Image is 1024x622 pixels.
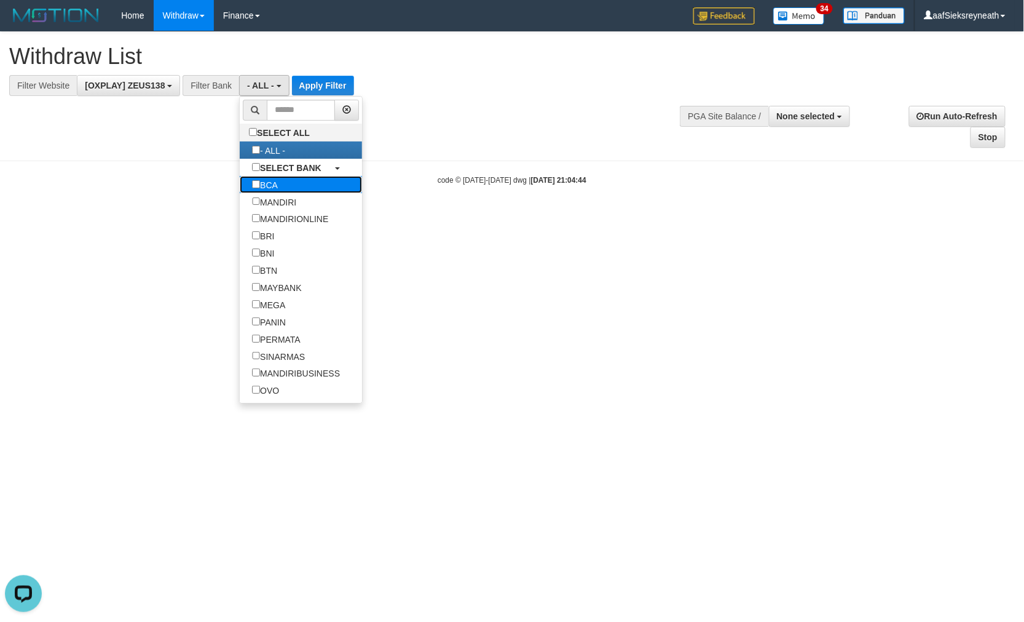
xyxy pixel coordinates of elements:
input: BRI [252,231,260,239]
input: SELECT BANK [252,163,260,171]
label: PERMATA [240,330,313,348]
input: PANIN [252,317,260,325]
input: SINARMAS [252,352,260,360]
input: MANDIRIONLINE [252,214,260,222]
div: Filter Bank [183,75,239,96]
input: - ALL - [252,146,260,154]
img: Feedback.jpg [693,7,755,25]
span: - ALL - [247,81,274,90]
label: MAYBANK [240,279,313,296]
label: BTN [240,261,289,279]
input: SELECT ALL [249,128,257,136]
img: Button%20Memo.svg [773,7,825,25]
a: SELECT BANK [240,159,362,176]
input: BCA [252,180,260,188]
input: MANDIRI [252,197,260,205]
label: BCA [240,176,290,193]
input: PERMATA [252,335,260,343]
a: Stop [971,127,1006,148]
button: Apply Filter [292,76,354,95]
input: BTN [252,266,260,274]
label: BNI [240,244,286,261]
label: SELECT ALL [240,124,322,141]
label: MANDIRIONLINE [240,210,341,227]
input: OVO [252,386,260,394]
span: 34 [816,3,833,14]
button: [OXPLAY] ZEUS138 [77,75,180,96]
b: SELECT BANK [260,163,321,173]
input: BNI [252,249,260,257]
label: BRI [240,227,286,244]
span: [OXPLAY] ZEUS138 [85,81,165,90]
h1: Withdraw List [9,44,671,69]
span: None selected [777,111,835,121]
button: - ALL - [239,75,289,96]
label: MEGA [240,296,297,313]
label: MANDIRIBUSINESS [240,364,352,381]
input: MAYBANK [252,283,260,291]
small: code © [DATE]-[DATE] dwg | [438,176,586,185]
button: None selected [769,106,851,127]
img: MOTION_logo.png [9,6,103,25]
label: OVO [240,381,291,399]
div: Filter Website [9,75,77,96]
button: Open LiveChat chat widget [5,5,42,42]
a: Run Auto-Refresh [909,106,1006,127]
label: PANIN [240,313,298,330]
strong: [DATE] 21:04:44 [531,176,586,185]
img: panduan.png [843,7,905,24]
label: GOPAY [240,399,302,416]
label: MANDIRI [240,193,309,210]
label: SINARMAS [240,348,317,365]
label: - ALL - [240,142,297,159]
input: MEGA [252,300,260,308]
div: PGA Site Balance / [680,106,768,127]
input: MANDIRIBUSINESS [252,369,260,377]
